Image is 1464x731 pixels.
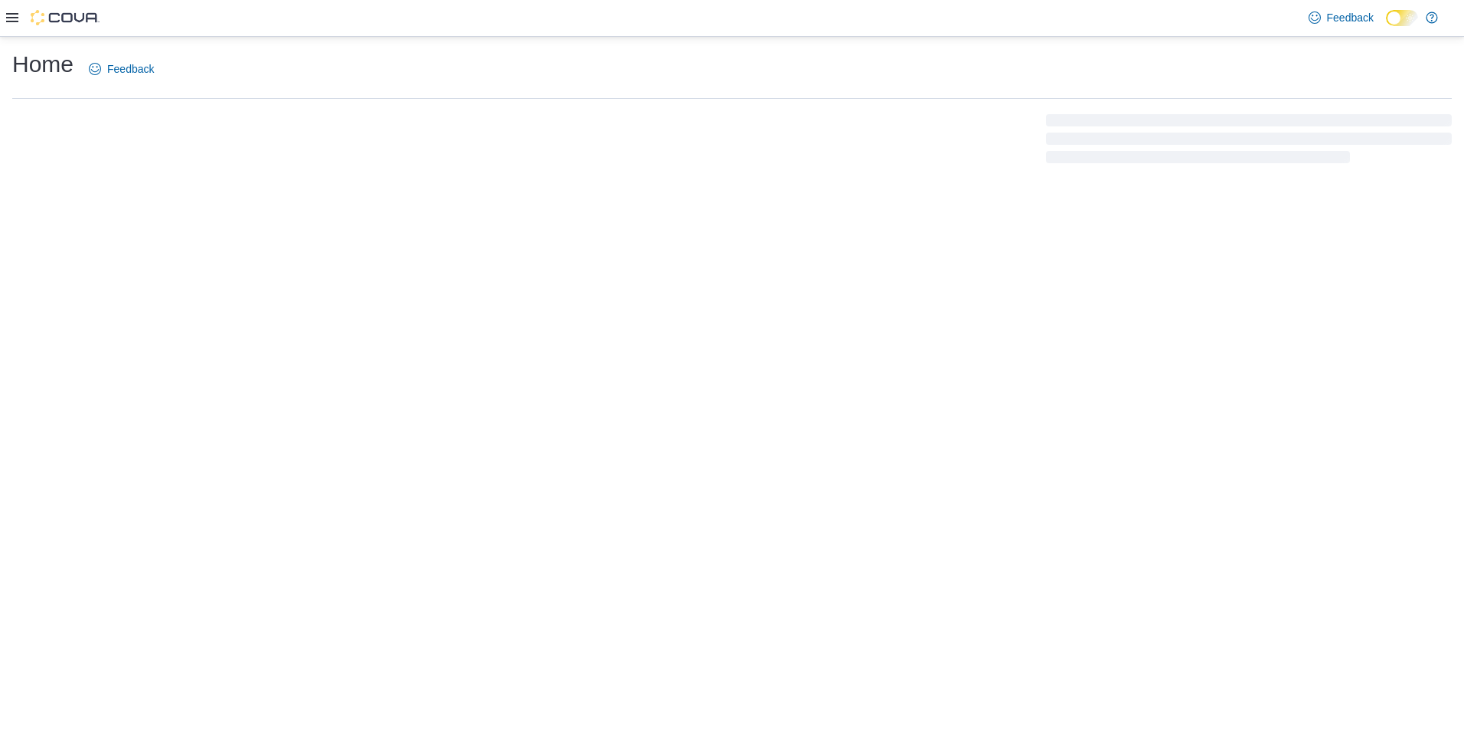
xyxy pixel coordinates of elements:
[1386,26,1387,27] span: Dark Mode
[31,10,100,25] img: Cova
[83,54,160,84] a: Feedback
[1327,10,1374,25] span: Feedback
[1302,2,1380,33] a: Feedback
[1386,10,1418,26] input: Dark Mode
[107,61,154,77] span: Feedback
[1046,117,1452,166] span: Loading
[12,49,74,80] h1: Home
